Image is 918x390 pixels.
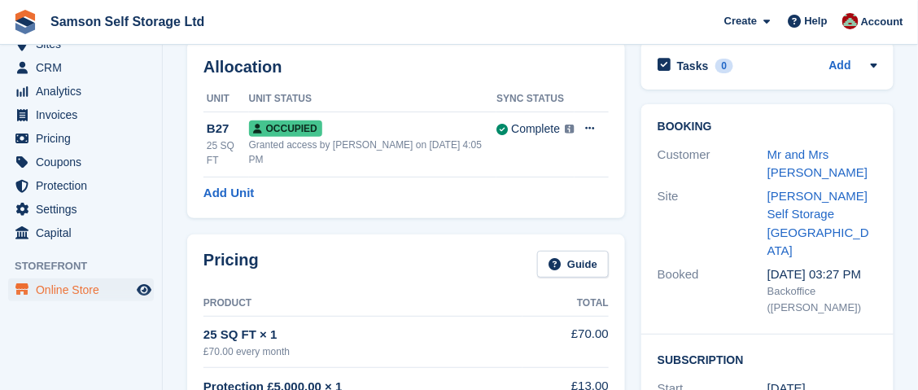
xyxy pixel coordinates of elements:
[8,103,154,126] a: menu
[658,121,877,134] h2: Booking
[15,258,162,274] span: Storefront
[767,189,869,258] a: [PERSON_NAME] Self Storage [GEOGRAPHIC_DATA]
[522,291,609,317] th: Total
[249,138,497,167] div: Granted access by [PERSON_NAME] on [DATE] 4:05 PM
[8,221,154,244] a: menu
[8,151,154,173] a: menu
[36,198,133,221] span: Settings
[203,251,259,278] h2: Pricing
[44,8,211,35] a: Samson Self Storage Ltd
[8,174,154,197] a: menu
[36,56,133,79] span: CRM
[658,351,877,367] h2: Subscription
[767,283,877,315] div: Backoffice ([PERSON_NAME])
[829,57,851,76] a: Add
[8,80,154,103] a: menu
[511,121,560,138] div: Complete
[715,59,734,73] div: 0
[36,80,133,103] span: Analytics
[36,221,133,244] span: Capital
[203,326,522,344] div: 25 SQ FT × 1
[8,198,154,221] a: menu
[203,291,522,317] th: Product
[8,278,154,301] a: menu
[496,86,575,112] th: Sync Status
[767,147,868,180] a: Mr and Mrs [PERSON_NAME]
[677,59,709,73] h2: Tasks
[203,184,254,203] a: Add Unit
[249,86,497,112] th: Unit Status
[13,10,37,34] img: stora-icon-8386f47178a22dfd0bd8f6a31ec36ba5ce8667c1dd55bd0f319d3a0aa187defe.svg
[36,127,133,150] span: Pricing
[767,265,877,284] div: [DATE] 03:27 PM
[207,138,249,168] div: 25 SQ FT
[203,58,609,77] h2: Allocation
[36,174,133,197] span: Protection
[522,316,609,367] td: £70.00
[8,127,154,150] a: menu
[861,14,903,30] span: Account
[203,344,522,359] div: £70.00 every month
[36,278,133,301] span: Online Store
[36,151,133,173] span: Coupons
[8,56,154,79] a: menu
[842,13,859,29] img: Ian
[207,120,249,138] div: B27
[249,121,322,137] span: Occupied
[203,86,249,112] th: Unit
[36,103,133,126] span: Invoices
[658,187,767,261] div: Site
[565,125,575,134] img: icon-info-grey-7440780725fd019a000dd9b08b2336e03edf1995a4989e88bcd33f0948082b44.svg
[724,13,757,29] span: Create
[658,146,767,182] div: Customer
[537,251,609,278] a: Guide
[134,280,154,300] a: Preview store
[805,13,828,29] span: Help
[658,265,767,316] div: Booked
